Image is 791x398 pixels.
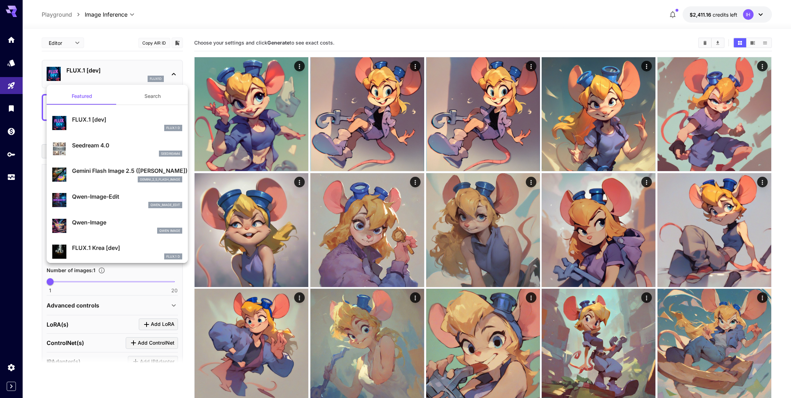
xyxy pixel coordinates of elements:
p: Qwen-Image [72,218,182,227]
p: seedream4 [161,151,180,156]
div: Qwen-ImageQwen Image [52,215,182,237]
div: Qwen-Image-Editqwen_image_edit [52,189,182,211]
p: Qwen Image [159,228,180,233]
p: FLUX.1 D [166,125,180,130]
button: Search [117,88,188,105]
div: Gemini Flash Image 2.5 ([PERSON_NAME])gemini_2_5_flash_image [52,164,182,185]
div: FLUX.1 Krea [dev]FLUX.1 D [52,241,182,262]
p: FLUX.1 [dev] [72,115,182,124]
p: Qwen-Image-Edit [72,192,182,201]
button: Featured [47,88,117,105]
p: qwen_image_edit [150,203,180,207]
p: FLUX.1 D [166,254,180,259]
div: FLUX.1 [dev]FLUX.1 D [52,112,182,134]
div: Seedream 4.0seedream4 [52,138,182,160]
p: FLUX.1 Krea [dev] [72,244,182,252]
p: gemini_2_5_flash_image [140,177,180,182]
p: Seedream 4.0 [72,141,182,150]
p: Gemini Flash Image 2.5 ([PERSON_NAME]) [72,166,182,175]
